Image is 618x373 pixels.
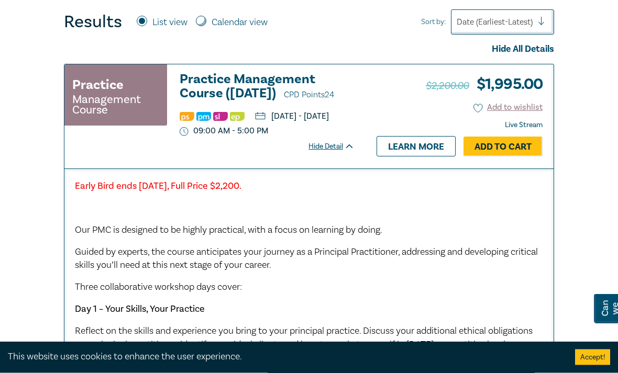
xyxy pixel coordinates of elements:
small: Management Course [72,95,159,116]
button: Accept cookies [575,349,610,365]
span: CPD Points 24 [284,90,334,100]
input: Sort by [457,17,459,28]
span: $2,200.00 [426,80,469,93]
p: [DATE] - [DATE] [255,112,329,121]
p: 09:00 AM - 5:00 PM [180,127,268,137]
span: Guided by experts, the course anticipates your journey as a Principal Practitioner, addressing an... [75,246,538,272]
div: Hide Detail [308,142,366,152]
strong: Early Bird ends [DATE], Full Price $2,200. [75,180,241,193]
label: List view [152,16,187,30]
h3: Practice [72,76,124,95]
strong: Day 1 – Your Skills, Your Practice [75,303,205,315]
a: Add to Cart [463,137,543,157]
a: Practice Management Course ([DATE]) CPD Points24 [180,73,355,103]
img: Professional Skills [180,112,194,121]
h3: $ 1,995.00 [426,73,543,97]
span: Our PMC is designed to be highly practical, with a focus on learning by doing. [75,224,382,236]
span: Sort by: [421,17,446,28]
h3: Practice Management Course ([DATE]) [180,73,355,103]
span: Three collaborative workshop days cover: [75,281,242,293]
div: Hide All Details [64,43,554,56]
div: This website uses cookies to enhance the user experience. [8,350,559,364]
label: Calendar view [212,16,268,30]
img: Practice Management & Business Skills [196,112,211,121]
h4: Results [64,12,122,33]
img: Substantive Law [213,112,228,121]
a: Learn more [377,137,456,156]
span: Reflect on the skills and experience you bring to your principal practice. Discuss your additiona... [75,325,533,365]
img: Ethics & Professional Responsibility [230,112,245,121]
button: Add to wishlist [473,102,543,114]
strong: Live Stream [505,121,543,130]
